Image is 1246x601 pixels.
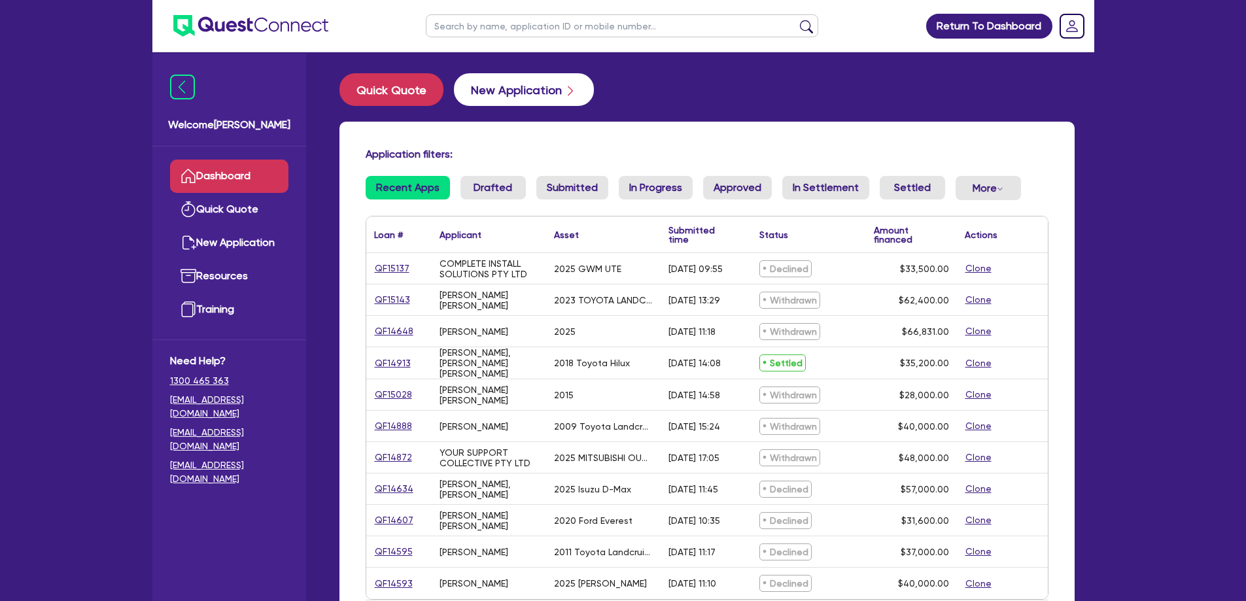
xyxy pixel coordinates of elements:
div: 2025 [554,326,576,337]
a: [EMAIL_ADDRESS][DOMAIN_NAME] [170,393,288,421]
span: Withdrawn [759,449,820,466]
span: Withdrawn [759,386,820,404]
a: Dashboard [170,160,288,193]
input: Search by name, application ID or mobile number... [426,14,818,37]
button: Clone [965,481,992,496]
div: Loan # [374,230,403,239]
button: Clone [965,544,992,559]
div: [DATE] 17:05 [668,453,719,463]
a: QF15143 [374,292,411,307]
div: [DATE] 15:24 [668,421,720,432]
a: Dropdown toggle [1055,9,1089,43]
div: [DATE] 11:10 [668,578,716,589]
span: Welcome [PERSON_NAME] [168,117,290,133]
span: $40,000.00 [898,578,949,589]
div: COMPLETE INSTALL SOLUTIONS PTY LTD [440,258,538,279]
span: $62,400.00 [899,295,949,305]
button: Clone [965,387,992,402]
span: $66,831.00 [902,326,949,337]
span: $35,200.00 [900,358,949,368]
div: [PERSON_NAME] [PERSON_NAME] [440,385,538,405]
span: Withdrawn [759,418,820,435]
div: [DATE] 14:58 [668,390,720,400]
div: Asset [554,230,579,239]
button: New Application [454,73,594,106]
div: [DATE] 11:17 [668,547,716,557]
a: New Application [170,226,288,260]
a: QF14595 [374,544,413,559]
span: Declined [759,543,812,560]
button: Clone [965,356,992,371]
div: Amount financed [874,226,949,244]
a: [EMAIL_ADDRESS][DOMAIN_NAME] [170,458,288,486]
div: [PERSON_NAME] [440,326,508,337]
div: 2025 [PERSON_NAME] [554,578,647,589]
button: Clone [965,324,992,339]
span: Declined [759,260,812,277]
span: Withdrawn [759,323,820,340]
a: QF14888 [374,419,413,434]
button: Clone [965,450,992,465]
div: [DATE] 13:29 [668,295,720,305]
div: 2011 Toyota Landcruiser [554,547,653,557]
span: Declined [759,575,812,592]
span: Declined [759,481,812,498]
div: [DATE] 14:08 [668,358,721,368]
span: $48,000.00 [899,453,949,463]
a: Recent Apps [366,176,450,199]
span: Withdrawn [759,292,820,309]
button: Clone [965,261,992,276]
div: [DATE] 10:35 [668,515,720,526]
div: [PERSON_NAME] [PERSON_NAME] [440,290,538,311]
div: [PERSON_NAME] [PERSON_NAME] [440,510,538,531]
a: QF15028 [374,387,413,402]
span: $31,600.00 [901,515,949,526]
a: Training [170,293,288,326]
img: quest-connect-logo-blue [173,15,328,37]
div: Applicant [440,230,481,239]
a: Settled [880,176,945,199]
div: Actions [965,230,997,239]
button: Clone [965,292,992,307]
span: $28,000.00 [899,390,949,400]
span: Need Help? [170,353,288,369]
a: QF14872 [374,450,413,465]
a: QF14913 [374,356,411,371]
a: QF14607 [374,513,414,528]
div: 2025 GWM UTE [554,264,621,274]
div: Status [759,230,788,239]
div: [PERSON_NAME], [PERSON_NAME] [440,479,538,500]
h4: Application filters: [366,148,1048,160]
img: resources [181,268,196,284]
a: QF14648 [374,324,414,339]
div: 2018 Toyota Hilux [554,358,630,368]
div: YOUR SUPPORT COLLECTIVE PTY LTD [440,447,538,468]
button: Quick Quote [339,73,443,106]
a: In Progress [619,176,693,199]
img: training [181,301,196,317]
a: In Settlement [782,176,869,199]
div: 2025 MITSUBISHI OUTLANDER [554,453,653,463]
img: quick-quote [181,201,196,217]
div: 2025 Isuzu D-Max [554,484,631,494]
div: [PERSON_NAME], [PERSON_NAME] [PERSON_NAME] [440,347,538,379]
tcxspan: Call 1300 465 363 via 3CX [170,375,229,386]
div: [DATE] 11:18 [668,326,716,337]
div: [PERSON_NAME] [440,547,508,557]
a: Submitted [536,176,608,199]
div: 2020 Ford Everest [554,515,632,526]
a: QF14634 [374,481,414,496]
a: QF14593 [374,576,413,591]
span: $57,000.00 [901,484,949,494]
img: icon-menu-close [170,75,195,99]
a: Resources [170,260,288,293]
button: Clone [965,419,992,434]
button: Clone [965,576,992,591]
a: Drafted [460,176,526,199]
div: 2015 [554,390,574,400]
span: $40,000.00 [898,421,949,432]
div: [DATE] 11:45 [668,484,718,494]
img: new-application [181,235,196,250]
div: Submitted time [668,226,732,244]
